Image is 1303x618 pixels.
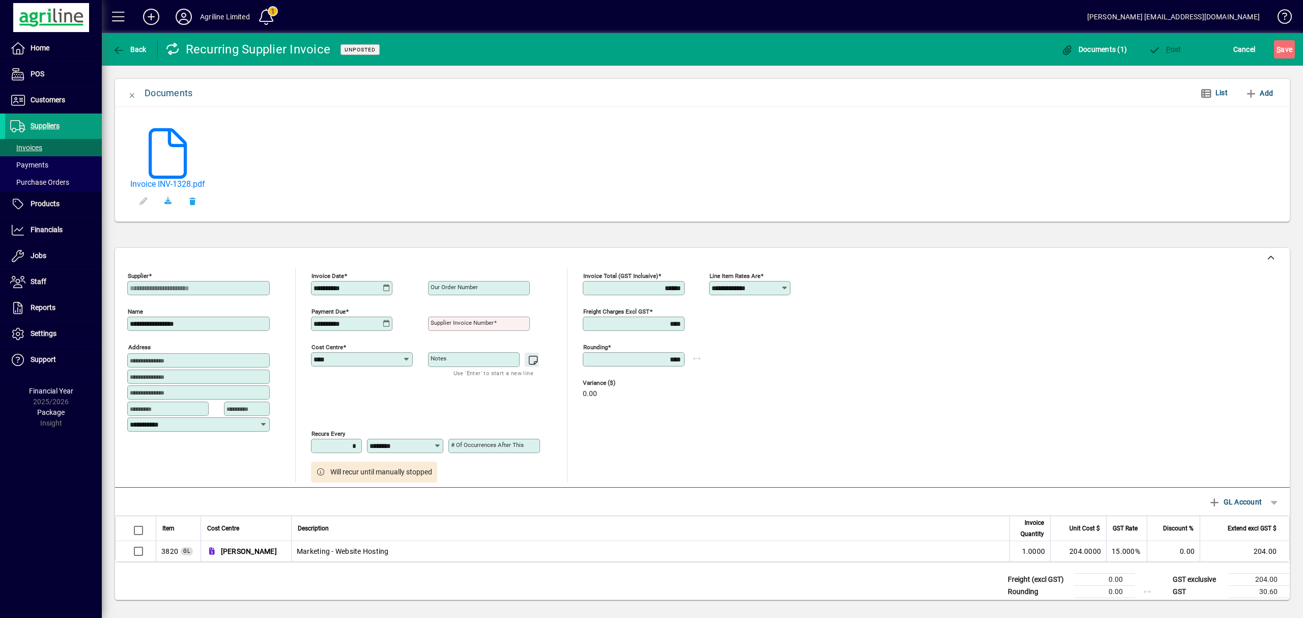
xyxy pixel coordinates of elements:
span: Staff [31,277,46,286]
span: Settings [31,329,56,338]
button: Remove [180,189,205,213]
a: Jobs [5,243,102,269]
mat-hint: Use 'Enter' to start a new line [454,367,533,379]
button: Profile [167,8,200,26]
td: 204.00 [1229,574,1290,586]
a: Invoice INV-1328.pdf [130,179,205,189]
mat-label: Payment due [311,308,346,315]
span: P [1166,45,1171,53]
td: GST exclusive [1168,574,1229,586]
button: Post [1146,40,1184,59]
div: Documents [145,85,192,101]
span: ave [1277,41,1292,58]
div: [PERSON_NAME] [EMAIL_ADDRESS][DOMAIN_NAME] [1087,9,1260,25]
span: ost [1148,45,1181,53]
td: GST inclusive [1168,598,1229,611]
mat-label: Supplier invoice number [431,319,494,326]
td: 234.60 [1229,598,1290,611]
span: Support [31,355,56,363]
span: Unit Cost $ [1069,523,1100,534]
span: GST Rate [1113,523,1138,534]
span: Home [31,44,49,52]
a: Customers [5,88,102,113]
mat-label: Name [128,308,143,315]
span: Cost Centre [207,523,239,534]
button: List [1192,84,1236,102]
a: Financials [5,217,102,243]
a: Home [5,36,102,61]
span: Item [162,523,175,534]
mat-label: Line item rates are [710,272,760,279]
td: Rounding [1003,586,1074,598]
mat-label: Freight charges excl GST [583,308,649,315]
span: Add [1245,85,1273,101]
span: Invoice Quantity [1016,517,1044,540]
mat-label: Recurs every [311,430,345,437]
span: Documents (1) [1061,45,1127,53]
span: Products [31,200,60,208]
a: Settings [5,321,102,347]
span: Financial Year [29,387,73,395]
a: Download [156,189,180,213]
span: POS [31,70,44,78]
button: Add [1241,84,1277,102]
span: Payments [10,161,48,169]
div: Recurring Supplier Invoice [165,41,331,58]
a: Support [5,347,102,373]
span: Description [298,523,329,534]
mat-label: Notes [431,355,446,362]
span: Invoices [10,144,42,152]
span: [PERSON_NAME] [221,546,277,556]
mat-label: Rounding [583,344,608,351]
button: Documents (1) [1058,40,1129,59]
span: Reports [31,303,55,312]
span: Variance ($) [583,380,644,386]
td: 0.00 [1074,574,1135,586]
a: Purchase Orders [5,174,102,191]
span: GL Account [1208,494,1262,510]
td: 1.0000 [1009,541,1050,561]
td: 204.0000 [1050,541,1106,561]
span: Customers [31,96,65,104]
mat-label: Our order number [431,284,478,291]
span: Back [112,45,147,53]
a: Reports [5,295,102,321]
td: GST [1168,586,1229,598]
td: Marketing - Website Hosting [291,541,1009,561]
mat-label: Supplier [128,272,149,279]
button: GL Account [1203,493,1267,511]
a: Staff [5,269,102,295]
button: Add [135,8,167,26]
app-page-header-button: Back [102,40,158,59]
td: 30.60 [1229,586,1290,598]
div: Agriline Limited [200,9,250,25]
span: Cancel [1233,41,1256,58]
td: Freight (excl GST) [1003,574,1074,586]
button: Back [110,40,149,59]
mat-label: Invoice Total (GST inclusive) [583,272,658,279]
td: 15.000% [1106,541,1147,561]
mat-label: Cost Centre [311,344,343,351]
button: Close [120,81,145,105]
span: 0.00 [583,390,597,398]
td: 0.00 [1147,541,1200,561]
a: Knowledge Base [1270,2,1290,35]
span: Package [37,408,65,416]
span: Suppliers [31,122,60,130]
td: 204.00 [1200,541,1289,561]
span: List [1215,89,1228,97]
span: Will recur until manually stopped [330,467,432,477]
span: Purchase Orders [10,178,69,186]
button: Cancel [1231,40,1258,59]
td: 0.00 [1074,586,1135,598]
span: Unposted [345,46,376,53]
a: Products [5,191,102,217]
span: Jobs [31,251,46,260]
span: GL [183,548,190,554]
span: Financials [31,226,63,234]
mat-label: # of occurrences after this [451,441,524,448]
button: Save [1274,40,1295,59]
span: Marketing and Development [161,546,178,556]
